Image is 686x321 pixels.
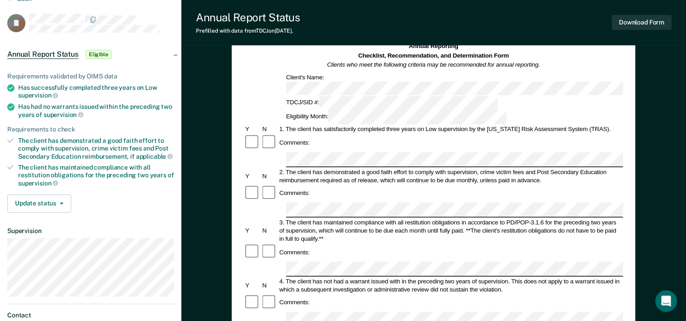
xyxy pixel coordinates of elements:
div: Requirements to check [7,126,174,133]
dt: Supervision [7,227,174,235]
strong: Checklist, Recommendation, and Determination Form [358,52,509,59]
div: Comments: [278,139,311,147]
div: Eligibility Month: [285,110,508,124]
dt: Contact [7,311,174,319]
div: N [261,172,278,180]
div: Comments: [278,298,311,306]
div: Comments: [278,248,311,256]
div: Open Intercom Messenger [655,290,677,312]
div: Has had no warrants issued within the preceding two years of [18,103,174,118]
div: N [261,226,278,234]
div: 2. The client has demonstrated a good faith effort to comply with supervision, crime victim fees ... [278,168,623,184]
div: N [261,281,278,289]
div: Y [244,226,261,234]
div: Annual Report Status [196,11,300,24]
div: Prefilled with data from TDCJ on [DATE] . [196,28,300,34]
div: The client has maintained compliance with all restitution obligations for the preceding two years of [18,164,174,187]
div: Y [244,125,261,133]
span: supervision [18,180,58,187]
div: 4. The client has not had a warrant issued with in the preceding two years of supervision. This d... [278,277,623,293]
div: 1. The client has satisfactorily completed three years on Low supervision by the [US_STATE] Risk ... [278,125,623,133]
div: N [261,125,278,133]
div: Y [244,281,261,289]
em: Clients who meet the following criteria may be recommended for annual reporting. [327,61,540,68]
span: Eligible [86,50,112,59]
div: 3. The client has maintained compliance with all restitution obligations in accordance to PD/POP-... [278,218,623,243]
div: TDCJ/SID #: [285,96,499,110]
div: Requirements validated by OIMS data [7,73,174,80]
button: Download Form [612,15,671,30]
div: Has successfully completed three years on Low [18,84,174,99]
div: Comments: [278,189,311,197]
strong: Annual Reporting [409,43,458,50]
div: Y [244,172,261,180]
span: supervision [18,92,58,99]
div: The client has demonstrated a good faith effort to comply with supervision, crime victim fees and... [18,137,174,160]
span: supervision [44,111,83,118]
span: Annual Report Status [7,50,78,59]
span: applicable [136,153,173,160]
button: Update status [7,195,71,213]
